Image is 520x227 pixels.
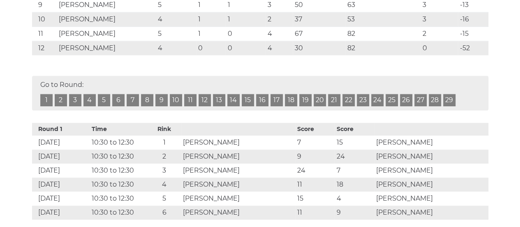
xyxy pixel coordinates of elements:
a: 25 [386,94,398,106]
td: 53 [345,12,421,27]
a: 4 [83,94,96,106]
th: Rink [148,123,181,136]
td: [DATE] [32,192,90,206]
td: [PERSON_NAME] [374,164,488,178]
td: [PERSON_NAME] [181,206,295,220]
td: 7 [335,164,374,178]
td: 0 [196,41,226,56]
div: Go to Round: [32,76,488,110]
a: 9 [155,94,168,106]
td: 4 [156,41,196,56]
a: 12 [199,94,211,106]
th: Time [90,123,148,136]
td: 10:30 to 12:30 [90,192,148,206]
td: 0 [226,41,266,56]
a: 17 [270,94,283,106]
td: 3 [148,164,181,178]
td: [PERSON_NAME] [57,12,156,27]
td: 15 [335,136,374,150]
a: 24 [371,94,384,106]
td: [PERSON_NAME] [181,164,295,178]
td: 1 [148,136,181,150]
a: 13 [213,94,225,106]
td: [DATE] [32,136,90,150]
a: 8 [141,94,153,106]
td: 11 [32,27,57,41]
a: 11 [184,94,196,106]
a: 7 [127,94,139,106]
td: 6 [148,206,181,220]
td: [PERSON_NAME] [181,136,295,150]
td: 24 [295,164,335,178]
td: 1 [226,12,266,27]
a: 19 [299,94,312,106]
a: 14 [227,94,240,106]
td: [PERSON_NAME] [181,150,295,164]
td: 10:30 to 12:30 [90,178,148,192]
td: -16 [458,12,488,27]
td: 18 [335,178,374,192]
td: [DATE] [32,164,90,178]
td: 82 [345,41,421,56]
td: 4 [335,192,374,206]
th: Score [295,123,335,136]
td: 7 [295,136,335,150]
td: [DATE] [32,150,90,164]
a: 20 [314,94,326,106]
td: 10:30 to 12:30 [90,150,148,164]
td: [DATE] [32,206,90,220]
th: Score [335,123,374,136]
td: 15 [295,192,335,206]
td: 4 [266,41,292,56]
a: 28 [429,94,441,106]
td: [PERSON_NAME] [374,150,488,164]
a: 10 [170,94,182,106]
td: 10 [32,12,57,27]
td: 5 [156,27,196,41]
td: 10:30 to 12:30 [90,136,148,150]
td: 9 [295,150,335,164]
a: 26 [400,94,412,106]
td: 4 [156,12,196,27]
td: 67 [293,27,346,41]
a: 18 [285,94,297,106]
td: 3 [421,12,458,27]
td: [PERSON_NAME] [181,178,295,192]
a: 21 [328,94,340,106]
td: 11 [295,206,335,220]
td: 4 [148,178,181,192]
td: 0 [421,41,458,56]
td: [PERSON_NAME] [181,192,295,206]
td: 2 [148,150,181,164]
a: 15 [242,94,254,106]
td: 4 [266,27,292,41]
td: 11 [295,178,335,192]
td: [PERSON_NAME] [374,206,488,220]
a: 16 [256,94,268,106]
a: 23 [357,94,369,106]
a: 3 [69,94,81,106]
td: -52 [458,41,488,56]
td: 30 [293,41,346,56]
td: 9 [335,206,374,220]
a: 1 [40,94,53,106]
a: 6 [112,94,125,106]
td: 5 [148,192,181,206]
td: [PERSON_NAME] [57,27,156,41]
td: -15 [458,27,488,41]
a: 27 [414,94,427,106]
td: [DATE] [32,178,90,192]
td: [PERSON_NAME] [374,178,488,192]
a: 5 [98,94,110,106]
td: 82 [345,27,421,41]
td: 2 [421,27,458,41]
td: 1 [196,12,226,27]
a: 29 [443,94,455,106]
td: 10:30 to 12:30 [90,206,148,220]
th: Round 1 [32,123,90,136]
td: [PERSON_NAME] [374,136,488,150]
td: 0 [226,27,266,41]
td: 12 [32,41,57,56]
td: [PERSON_NAME] [57,41,156,56]
td: [PERSON_NAME] [374,192,488,206]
